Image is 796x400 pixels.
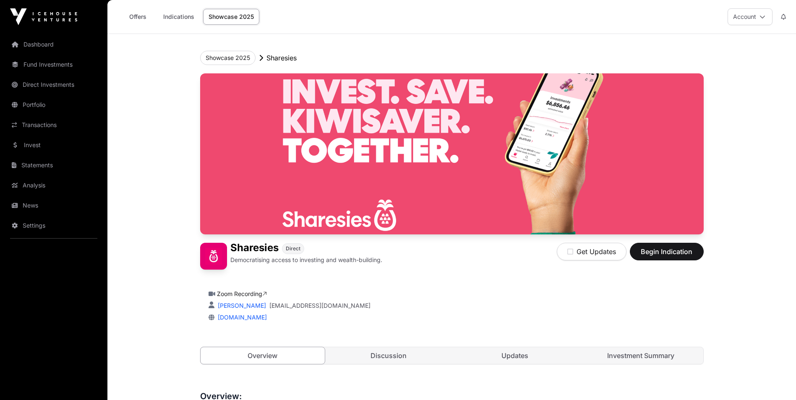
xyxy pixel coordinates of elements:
a: Analysis [7,176,101,195]
span: Begin Indication [640,247,693,257]
a: [PERSON_NAME] [216,302,266,309]
iframe: Chat Widget [754,360,796,400]
a: [DOMAIN_NAME] [214,314,267,321]
a: Discussion [326,347,451,364]
a: Begin Indication [630,251,704,260]
a: Fund Investments [7,55,101,74]
a: Portfolio [7,96,101,114]
img: Sharesies [200,243,227,270]
a: Invest [7,136,101,154]
a: Updates [453,347,577,364]
a: Transactions [7,116,101,134]
button: Begin Indication [630,243,704,260]
a: Statements [7,156,101,174]
a: Overview [200,347,326,364]
a: Direct Investments [7,75,101,94]
p: Democratising access to investing and wealth-building. [230,256,382,264]
a: News [7,196,101,215]
button: Showcase 2025 [200,51,256,65]
span: Direct [286,245,300,252]
a: Dashboard [7,35,101,54]
a: Zoom Recording [217,290,267,297]
p: Sharesies [266,53,297,63]
img: Icehouse Ventures Logo [10,8,77,25]
a: Indications [158,9,200,25]
a: Showcase 2025 [203,9,259,25]
button: Account [728,8,773,25]
a: Settings [7,216,101,235]
img: Sharesies [200,73,704,234]
h1: Sharesies [230,243,279,254]
button: Get Updates [557,243,626,260]
a: Offers [121,9,154,25]
nav: Tabs [201,347,703,364]
a: Investment Summary [579,347,703,364]
a: [EMAIL_ADDRESS][DOMAIN_NAME] [269,301,371,310]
